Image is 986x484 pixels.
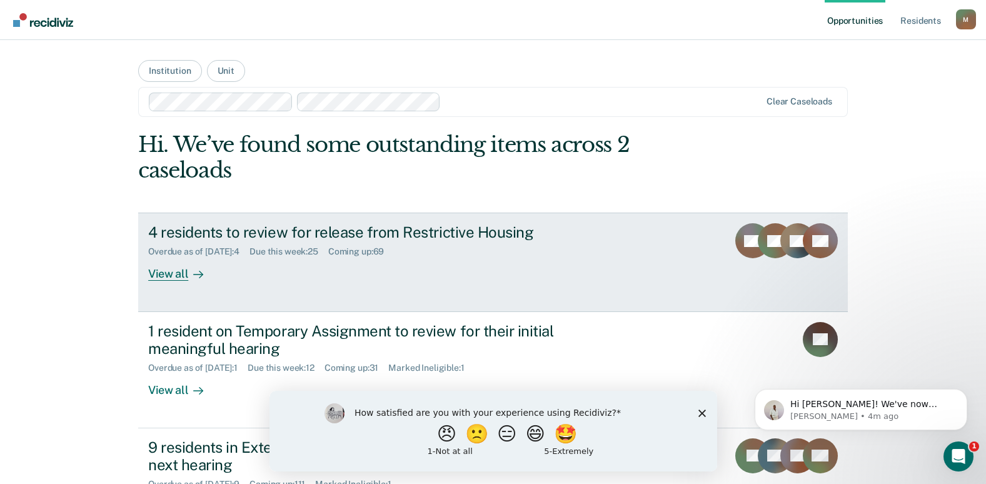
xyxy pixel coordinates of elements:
button: Institution [138,60,201,82]
div: Overdue as of [DATE] : 1 [148,363,248,373]
button: Unit [207,60,245,82]
div: Clear caseloads [767,96,832,107]
div: 9 residents in Extended Restrictive Housing to review for their next hearing [148,438,587,475]
a: 4 residents to review for release from Restrictive HousingOverdue as of [DATE]:4Due this week:25C... [138,213,848,311]
button: Profile dropdown button [956,9,976,29]
div: Hi. We’ve found some outstanding items across 2 caseloads [138,132,706,183]
iframe: Intercom notifications message [736,363,986,450]
div: 4 residents to review for release from Restrictive Housing [148,223,587,241]
div: View all [148,257,218,281]
span: 1 [969,441,979,451]
a: 1 resident on Temporary Assignment to review for their initial meaningful hearingOverdue as of [D... [138,312,848,428]
div: Due this week : 12 [248,363,324,373]
div: Marked Ineligible : 1 [388,363,474,373]
div: M [956,9,976,29]
div: Due this week : 25 [249,246,328,257]
div: Overdue as of [DATE] : 4 [148,246,249,257]
iframe: Survey by Kim from Recidiviz [269,391,717,471]
div: 1 resident on Temporary Assignment to review for their initial meaningful hearing [148,322,587,358]
div: View all [148,373,218,398]
img: Recidiviz [13,13,73,27]
div: Coming up : 31 [324,363,388,373]
div: Coming up : 69 [328,246,394,257]
iframe: Intercom live chat [943,441,973,471]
